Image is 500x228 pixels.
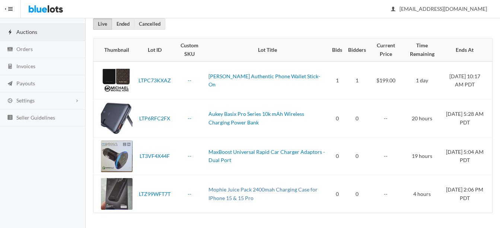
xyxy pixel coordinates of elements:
th: Time Remaining [402,38,442,61]
td: 1 [329,61,345,99]
th: Ends At [442,38,492,61]
th: Bids [329,38,345,61]
td: [DATE] 10:17 AM PDT [442,61,492,99]
th: Current Price [369,38,402,61]
ion-icon: cash [6,46,14,53]
th: Custom SKU [174,38,206,61]
th: Bidders [345,38,369,61]
td: 1 [345,61,369,99]
span: Invoices [16,63,35,69]
ion-icon: paper plane [6,80,14,88]
a: Ended [112,18,134,30]
td: 20 hours [402,99,442,137]
a: Cancelled [134,18,165,30]
span: Payouts [16,80,35,86]
ion-icon: cog [6,98,14,105]
td: $199.00 [369,61,402,99]
th: Lot Title [206,38,329,61]
a: -- [188,191,191,197]
th: Lot ID [136,38,174,61]
a: LT3VF4X44F [140,153,170,159]
span: Seller Guidelines [16,114,55,121]
span: Orders [16,46,33,52]
td: 1 day [402,61,442,99]
td: [DATE] 5:28 AM PDT [442,99,492,137]
ion-icon: calculator [6,63,14,70]
a: Mophie Juice Pack 2400mah Charging Case for IPhone 15 & 15 Pro [208,186,318,201]
ion-icon: clipboard [6,12,14,19]
a: LTPC73KXAZ [138,77,171,83]
a: LTP6RFC2FX [139,115,170,121]
td: 4 hours [402,175,442,213]
td: 0 [329,137,345,175]
a: -- [188,153,191,159]
a: -- [188,77,191,83]
td: 19 hours [402,137,442,175]
span: [EMAIL_ADDRESS][DOMAIN_NAME] [391,6,487,12]
td: -- [369,175,402,213]
span: Settings [16,97,35,104]
th: Thumbnail [93,38,136,61]
td: [DATE] 2:06 PM PDT [442,175,492,213]
ion-icon: list box [6,114,14,121]
ion-icon: person [389,6,397,13]
td: -- [369,137,402,175]
ion-icon: flash [6,29,14,36]
td: -- [369,99,402,137]
a: LTZ99WFT7T [139,191,171,197]
td: 0 [345,175,369,213]
td: [DATE] 5:04 AM PDT [442,137,492,175]
a: MaxBoost Universal Rapid Car Charger Adaptors - Dual Port [208,149,325,164]
a: Live [93,18,112,30]
span: Auctions [16,29,37,35]
a: [PERSON_NAME] Authentic Phone Wallet Stick-On [208,73,320,88]
a: -- [188,115,191,121]
a: Aukey Basix Pro Series 10k mAh Wireless Charging Power Bank [208,111,304,126]
td: 0 [345,99,369,137]
td: 0 [345,137,369,175]
td: 0 [329,99,345,137]
td: 0 [329,175,345,213]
